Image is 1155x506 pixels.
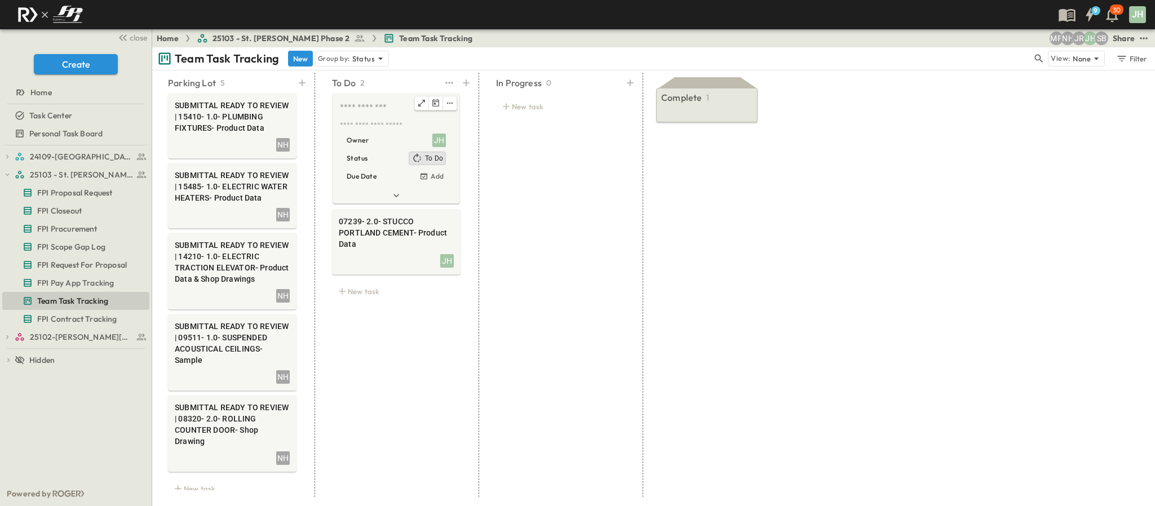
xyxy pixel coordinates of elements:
div: Team Task Trackingtest [2,292,149,310]
span: SUBMITTAL READY TO REVIEW | 15485- 1.0- ELECTRIC WATER HEATERS- Product Data [175,170,290,203]
div: SUBMITTAL READY TO REVIEW | 09511- 1.0- SUSPENDED ACOUSTICAL CEILINGS- SampleNH [168,314,297,390]
button: Tracking Date Menu [429,96,443,110]
div: Personal Task Boardtest [2,125,149,143]
span: To Do [425,154,443,163]
div: FPI Contract Trackingtest [2,310,149,328]
div: SUBMITTAL READY TO REVIEW | 14210- 1.0- ELECTRIC TRACTION ELEVATOR- Product Data & Shop DrawingsNH [168,233,297,309]
span: Home [30,87,52,98]
p: Parking Lot [168,76,216,90]
span: Task Center [29,110,72,121]
a: FPI Proposal Request [2,185,147,201]
div: NH [276,289,290,303]
a: 24109-St. Teresa of Calcutta Parish Hall [15,149,147,165]
button: JH [1128,5,1147,24]
div: FPI Pay App Trackingtest [2,274,149,292]
span: FPI Pay App Tracking [37,277,114,288]
span: 25102-Christ The Redeemer Anglican Church [30,331,133,343]
span: SUBMITTAL READY TO REVIEW | 09511- 1.0- SUSPENDED ACOUSTICAL CEILINGS- Sample [175,321,290,366]
a: 25102-Christ The Redeemer Anglican Church [15,329,147,345]
span: SUBMITTAL READY TO REVIEW | 14210- 1.0- ELECTRIC TRACTION ELEVATOR- Product Data & Shop Drawings [175,239,290,285]
a: 25103 - St. [PERSON_NAME] Phase 2 [197,33,366,44]
div: 25102-Christ The Redeemer Anglican Churchtest [2,328,149,346]
div: FPI Closeouttest [2,202,149,220]
div: JH [432,134,446,147]
span: close [130,32,147,43]
p: 30 [1113,6,1121,15]
span: SUBMITTAL READY TO REVIEW | 15410- 1.0- PLUMBING FIXTURES- Product Data [175,100,290,134]
p: 1 [706,92,709,103]
p: Owner [347,135,369,146]
button: Filter [1112,51,1150,66]
div: FPI Scope Gap Logtest [2,238,149,256]
div: Share [1113,33,1135,44]
button: close [113,29,149,45]
div: SUBMITTAL READY TO REVIEW | 15410- 1.0- PLUMBING FIXTURES- Product DataNH [168,93,297,158]
a: Personal Task Board [2,126,147,141]
div: Jose Hurtado (jhurtado@fpibuilders.com) [432,134,446,147]
span: 25103 - St. [PERSON_NAME] Phase 2 [30,169,133,180]
a: FPI Closeout [2,203,147,219]
a: FPI Pay App Tracking [2,275,147,291]
div: New task [496,99,625,114]
h6: Add [431,172,444,181]
div: 25103 - St. [PERSON_NAME] Phase 2test [2,166,149,184]
span: Team Task Tracking [37,295,108,307]
button: test [1137,32,1150,45]
p: Group by: [318,53,350,64]
button: edit [443,96,457,110]
a: FPI Request For Proposal [2,257,147,273]
a: Team Task Tracking [383,33,472,44]
a: 25103 - St. [PERSON_NAME] Phase 2 [15,167,147,183]
div: Sterling Barnett (sterling@fpibuilders.com) [1095,32,1108,45]
div: FPI Procurementtest [2,220,149,238]
div: 24109-St. Teresa of Calcutta Parish Halltest [2,148,149,166]
button: Create [34,54,118,74]
a: FPI Contract Tracking [2,311,147,327]
p: 5 [220,77,225,88]
div: Monica Pruteanu (mpruteanu@fpibuilders.com) [1050,32,1063,45]
div: JH [1129,6,1146,23]
div: New task [168,481,297,496]
p: Due Date [347,171,377,182]
span: 24109-St. Teresa of Calcutta Parish Hall [30,151,133,162]
div: FPI Request For Proposaltest [2,256,149,274]
div: SUBMITTAL READY TO REVIEW | 15485- 1.0- ELECTRIC WATER HEATERS- Product DataNH [168,163,297,228]
p: 2 [360,77,365,88]
div: New task [332,283,461,299]
span: SUBMITTAL READY TO REVIEW | 08320- 2.0- ROLLING COUNTER DOOR- Shop Drawing [175,402,290,447]
a: Home [157,33,179,44]
h6: 9 [1094,6,1098,15]
span: FPI Scope Gap Log [37,241,105,252]
div: SUBMITTAL READY TO REVIEW | 08320- 2.0- ROLLING COUNTER DOOR- Shop DrawingNH [168,395,297,472]
p: Team Task Tracking [175,51,279,66]
a: Team Task Tracking [2,293,147,309]
div: Nila Hutcheson (nhutcheson@fpibuilders.com) [1061,32,1074,45]
span: FPI Request For Proposal [37,259,127,270]
div: Filter [1116,52,1148,65]
span: FPI Procurement [37,223,98,234]
span: Personal Task Board [29,128,103,139]
div: NH [276,451,290,465]
button: test [442,75,456,91]
a: Home [2,85,147,100]
div: NH [276,370,290,384]
div: JH [440,254,454,268]
nav: breadcrumbs [157,33,479,44]
div: NH [276,138,290,152]
span: Hidden [29,354,55,366]
p: Status [352,53,375,64]
a: FPI Procurement [2,221,147,237]
div: NH [276,208,290,221]
a: FPI Scope Gap Log [2,239,147,255]
span: FPI Proposal Request [37,187,112,198]
p: 0 [546,77,551,88]
span: FPI Contract Tracking [37,313,117,325]
button: New [288,51,313,66]
p: View: [1051,52,1070,65]
p: Status [347,153,368,164]
span: FPI Closeout [37,205,82,216]
span: 25103 - St. [PERSON_NAME] Phase 2 [213,33,350,44]
button: 9 [1078,5,1101,25]
p: Complete [661,91,702,104]
p: In Progress [496,76,542,90]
